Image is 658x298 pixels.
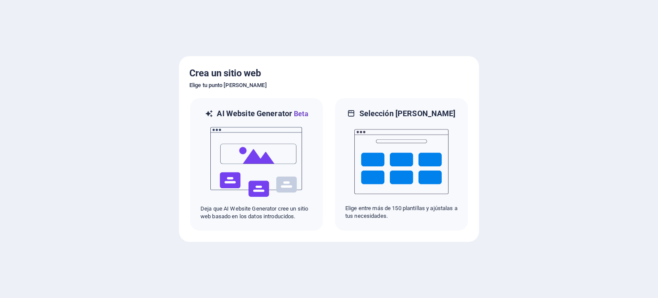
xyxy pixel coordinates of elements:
h6: Elige tu punto [PERSON_NAME] [189,80,469,90]
p: Deja que AI Website Generator cree un sitio web basado en los datos introducidos. [200,205,313,220]
img: ai [209,119,304,205]
span: Beta [292,110,308,118]
h6: Selección [PERSON_NAME] [359,108,456,119]
div: Selección [PERSON_NAME]Elige entre más de 150 plantillas y ajústalas a tus necesidades. [334,97,469,232]
h5: Crea un sitio web [189,66,469,80]
h6: AI Website Generator [217,108,308,119]
p: Elige entre más de 150 plantillas y ajústalas a tus necesidades. [345,205,458,220]
div: AI Website GeneratorBetaaiDeja que AI Website Generator cree un sitio web basado en los datos int... [189,97,324,232]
